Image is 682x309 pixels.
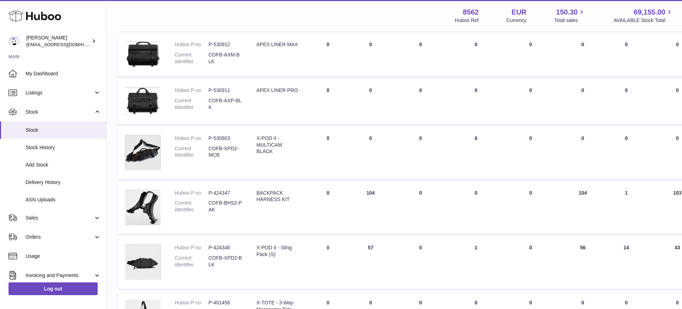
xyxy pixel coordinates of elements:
span: 69,155.00 [634,7,665,17]
span: [EMAIL_ADDRESS][DOMAIN_NAME] [26,42,104,47]
td: 0 [449,34,503,76]
div: [PERSON_NAME] [26,34,90,48]
dt: Current identifier [175,97,209,111]
strong: 8562 [463,7,479,17]
dt: Huboo P no [175,244,209,251]
img: product image [125,190,161,225]
dt: Huboo P no [175,135,209,142]
span: 0 [529,87,532,93]
div: Currency [507,17,527,24]
div: APEX LINER PRO [256,87,299,94]
dd: COFB-XPD2-BLK [209,255,242,268]
dt: Huboo P no [175,41,209,48]
dt: Current identifier [175,255,209,268]
span: Stock History [26,144,101,151]
span: Stock [26,109,93,115]
a: Log out [9,282,98,295]
span: 0 [529,135,532,141]
dt: Current identifier [175,51,209,65]
dt: Huboo P no [175,299,209,306]
td: 14 [607,237,646,289]
dt: Huboo P no [175,190,209,196]
span: 0 [529,42,532,47]
td: 0 [449,80,503,124]
td: 0 [307,34,349,76]
td: 0 [607,34,646,76]
td: 0 [307,80,349,124]
td: 0 [349,80,392,124]
dd: P-530912 [209,41,242,48]
dd: P-424347 [209,190,242,196]
dd: P-401456 [209,299,242,306]
div: APEX LINER MAX [256,41,299,48]
img: product image [125,41,161,67]
dd: COFB-BHS2-PAK [209,200,242,213]
span: 150.30 [556,7,578,17]
td: 104 [349,183,392,234]
span: Orders [26,234,93,240]
td: 57 [349,237,392,289]
td: 1 [607,183,646,234]
dt: Huboo P no [175,87,209,94]
td: 0 [349,128,392,179]
span: AVAILABLE Stock Total [613,17,673,24]
span: Usage [26,253,101,260]
td: 0 [307,237,349,289]
img: product image [125,244,161,280]
span: Add Stock [26,162,101,168]
span: My Dashboard [26,70,101,77]
td: 0 [559,128,607,179]
td: 0 [607,128,646,179]
td: 0 [392,237,449,289]
a: 150.30 Total sales [554,7,586,24]
a: 69,155.00 AVAILABLE Stock Total [613,7,673,24]
td: 0 [449,183,503,234]
td: 56 [559,237,607,289]
td: 0 [607,80,646,124]
td: 0 [392,183,449,234]
img: fumi@codeofbell.com [9,36,19,47]
span: Delivery History [26,179,101,186]
div: BACKPACK HARNESS KIT [256,190,299,203]
td: 0 [307,183,349,234]
td: 0 [392,128,449,179]
td: 1 [449,237,503,289]
td: 0 [349,34,392,76]
span: 0 [529,190,532,196]
dt: Current identifier [175,200,209,213]
td: 0 [559,80,607,124]
dd: P-530911 [209,87,242,94]
span: Invoicing and Payments [26,272,93,279]
td: 0 [449,128,503,179]
td: 104 [559,183,607,234]
dt: Current identifier [175,145,209,159]
span: ASN Uploads [26,196,101,203]
dd: COFB-XPD2-MCB [209,145,242,159]
strong: EUR [511,7,526,17]
td: 0 [559,34,607,76]
dd: COFB-AXM-BLK [209,51,242,65]
div: Huboo Ref [455,17,479,24]
td: 0 [392,34,449,76]
span: 0 [529,245,532,250]
span: Total sales [554,17,586,24]
dd: P-530903 [209,135,242,142]
div: X-POD II - Sling Pack (S) [256,244,299,258]
div: X-POD II - MULTICAM BLACK [256,135,299,155]
td: 0 [392,80,449,124]
dd: P-424346 [209,244,242,251]
span: Listings [26,90,93,96]
img: product image [125,135,161,170]
td: 0 [307,128,349,179]
dd: COFB-AXP-BLK [209,97,242,111]
img: product image [125,87,161,115]
span: Stock [26,127,101,134]
span: Sales [26,215,93,221]
span: 0 [529,300,532,305]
